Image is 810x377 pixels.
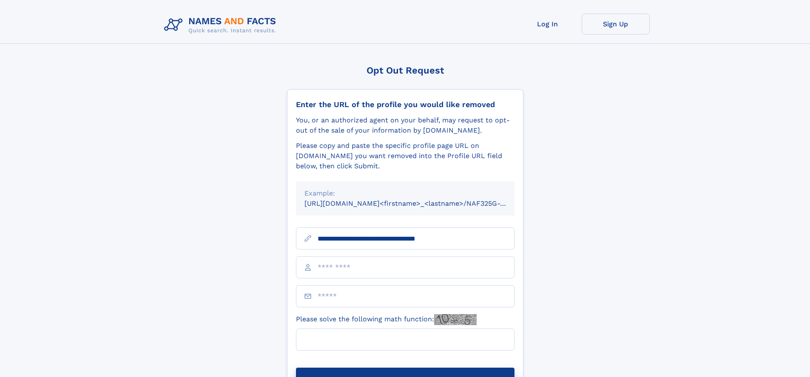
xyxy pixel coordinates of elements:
a: Sign Up [582,14,650,34]
div: Opt Out Request [287,65,523,76]
small: [URL][DOMAIN_NAME]<firstname>_<lastname>/NAF325G-xxxxxxxx [304,199,531,207]
div: You, or an authorized agent on your behalf, may request to opt-out of the sale of your informatio... [296,115,514,136]
img: Logo Names and Facts [161,14,283,37]
div: Example: [304,188,506,198]
a: Log In [514,14,582,34]
div: Enter the URL of the profile you would like removed [296,100,514,109]
div: Please copy and paste the specific profile page URL on [DOMAIN_NAME] you want removed into the Pr... [296,141,514,171]
label: Please solve the following math function: [296,314,477,325]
